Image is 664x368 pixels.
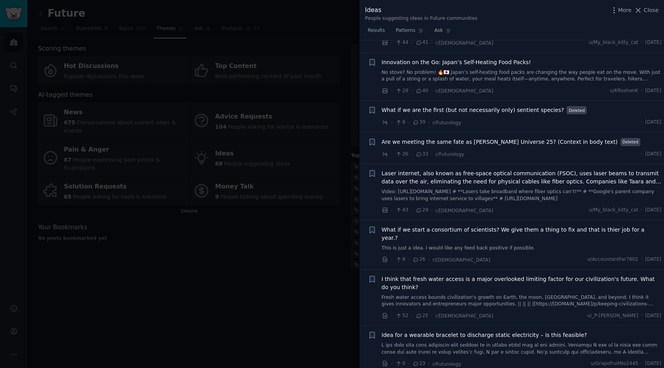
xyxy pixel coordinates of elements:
[382,188,662,202] a: Video: [URL][DOMAIN_NAME] # **Lasers take broadband where fiber optics can’t!** # **Google's pare...
[610,6,632,14] button: More
[411,312,413,320] span: ·
[393,24,426,40] a: Patterns
[641,360,643,367] span: ·
[645,87,661,94] span: [DATE]
[436,152,464,157] span: r/Futurology
[634,6,659,14] button: Close
[382,58,531,66] a: Innovation on the Go: Japan’s Self-Heating Food Packs!
[621,138,641,146] span: Deleted
[391,87,393,95] span: ·
[436,208,493,213] span: r/[DEMOGRAPHIC_DATA]
[641,39,643,46] span: ·
[382,69,662,83] a: No stove? No problem! 🔥🇯🇵 Japan’s self-heating food packs are changing the way people eat on the ...
[589,39,638,46] span: u/My_black_kitty_cat
[641,312,643,319] span: ·
[431,312,433,320] span: ·
[431,87,433,95] span: ·
[391,206,393,215] span: ·
[587,312,638,319] span: u/_P-[PERSON_NAME]
[412,256,425,263] span: 26
[433,361,461,367] span: r/Futurology
[645,119,661,126] span: [DATE]
[411,39,413,47] span: ·
[408,360,410,368] span: ·
[411,150,413,158] span: ·
[382,169,662,186] a: Laser internet, also known as free-space optical communication (FSOC), uses laser beams to transm...
[391,256,393,264] span: ·
[395,151,408,158] span: 26
[645,312,661,319] span: [DATE]
[391,39,393,47] span: ·
[382,138,618,146] a: Are we meeting the same fate as [PERSON_NAME] Universe 25? (Context in body text)
[412,119,425,126] span: 39
[395,207,408,214] span: 43
[433,120,461,126] span: r/Futurology
[411,87,413,95] span: ·
[644,6,659,14] span: Close
[436,40,493,46] span: r/[DEMOGRAPHIC_DATA]
[395,39,408,46] span: 44
[428,360,429,368] span: ·
[382,245,662,252] a: This is just a idea. I would like any feed back positive if possible.
[415,39,428,46] span: 41
[589,207,638,214] span: u/My_black_kitty_cat
[415,87,428,94] span: 40
[391,119,393,127] span: ·
[588,256,638,263] span: u/AccountantFar7802
[408,119,410,127] span: ·
[391,150,393,158] span: ·
[412,360,425,367] span: 23
[610,87,638,94] span: u/KRoshanK
[428,256,429,264] span: ·
[396,27,415,34] span: Patterns
[431,39,433,47] span: ·
[365,15,477,22] div: People suggesting ideas in Future communities
[432,24,454,40] a: Ask
[415,312,428,319] span: 25
[368,27,385,34] span: Results
[641,119,643,126] span: ·
[395,360,405,367] span: 0
[382,226,662,242] a: What if we start a consortium of scientists? We give them a thing to fix and that is thier job fo...
[645,360,661,367] span: [DATE]
[591,360,638,367] span: u/GrapefruitNo2445
[365,5,477,15] div: Ideas
[567,106,587,114] span: Deleted
[382,275,662,291] a: I think that fresh water access is a major overlooked limiting factor for our civilization's futu...
[391,312,393,320] span: ·
[382,331,587,339] a: Idea for a wearable bracelet to discharge static electricity – is this feasible?
[641,256,643,263] span: ·
[645,151,661,158] span: [DATE]
[408,256,410,264] span: ·
[645,39,661,46] span: [DATE]
[428,119,429,127] span: ·
[391,360,393,368] span: ·
[415,207,428,214] span: 29
[645,256,661,263] span: [DATE]
[433,257,490,263] span: r/[DEMOGRAPHIC_DATA]
[641,87,643,94] span: ·
[395,87,408,94] span: 28
[641,207,643,214] span: ·
[645,207,661,214] span: [DATE]
[395,312,408,319] span: 52
[618,6,632,14] span: More
[411,206,413,215] span: ·
[431,206,433,215] span: ·
[641,151,643,158] span: ·
[382,294,662,308] a: Fresh water access bounds civilization's growth on Earth, the moon, [GEOGRAPHIC_DATA], and beyond...
[365,24,388,40] a: Results
[382,106,564,114] a: What if we are the first (but not necessarily only) sentient species?
[415,151,428,158] span: 33
[436,88,493,94] span: r/[DEMOGRAPHIC_DATA]
[435,27,443,34] span: Ask
[395,256,405,263] span: 8
[395,119,405,126] span: 8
